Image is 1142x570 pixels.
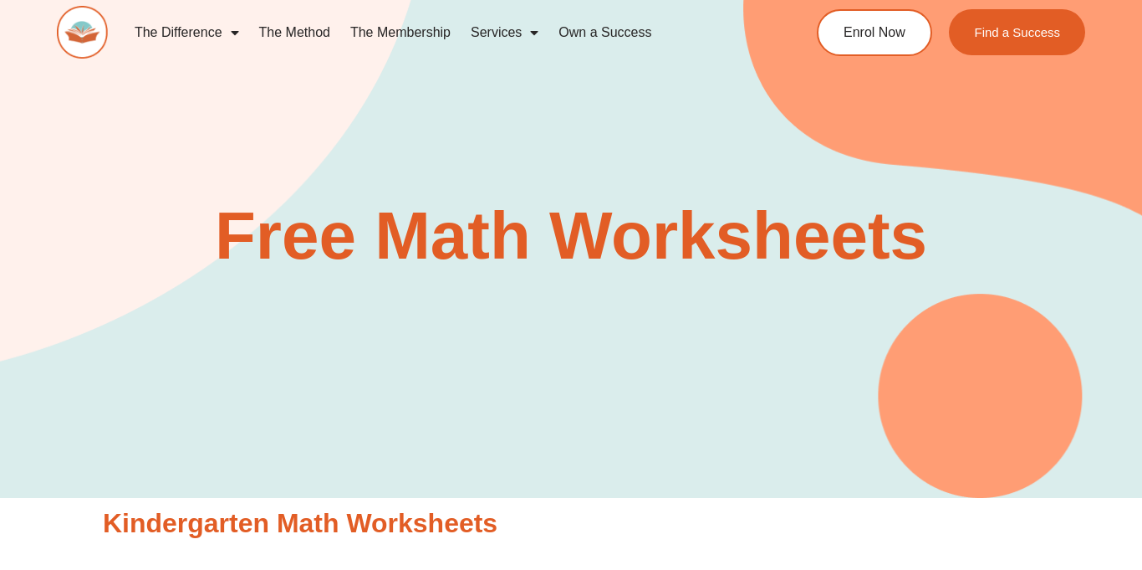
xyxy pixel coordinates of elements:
nav: Menu [125,13,758,52]
a: The Membership [340,13,461,52]
span: Enrol Now [844,26,905,39]
h2: Kindergarten Math Worksheets [103,506,1039,542]
a: The Difference [125,13,249,52]
a: The Method [249,13,340,52]
a: Services [461,13,548,52]
a: Find a Success [949,9,1085,55]
h2: Free Math Worksheets [94,203,1048,270]
span: Find a Success [974,26,1060,39]
a: Enrol Now [817,9,932,56]
a: Own a Success [548,13,661,52]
